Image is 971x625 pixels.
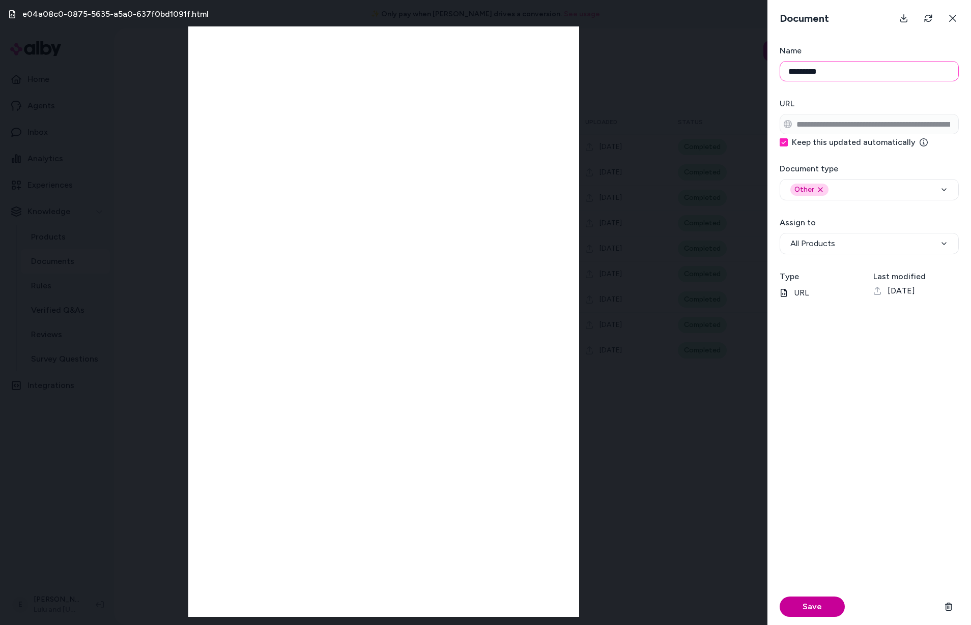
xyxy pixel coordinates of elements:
h3: Last modified [873,271,959,283]
button: OtherRemove other option [780,179,959,200]
h3: URL [780,98,959,110]
label: Assign to [780,218,816,227]
span: [DATE] [888,285,915,297]
h3: Name [780,45,959,57]
h3: Type [780,271,865,283]
label: Keep this updated automatically [792,138,928,146]
span: All Products [790,237,835,250]
p: URL [780,287,865,299]
h3: Document [776,11,833,25]
button: Refresh [918,8,938,28]
button: Remove other option [816,186,824,194]
div: Other [790,184,829,196]
button: Save [780,597,845,617]
h3: Document type [780,163,959,175]
h3: e04a08c0-0875-5635-a5a0-637f0bd1091f.html [22,8,209,20]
